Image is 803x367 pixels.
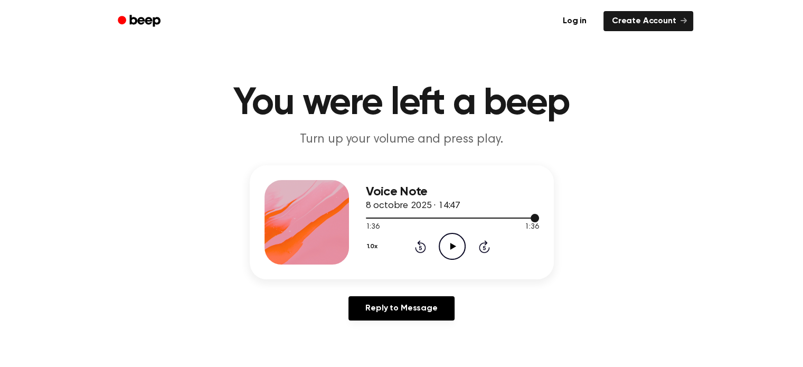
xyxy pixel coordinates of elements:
button: 1.0x [366,238,382,256]
h3: Voice Note [366,185,539,199]
h1: You were left a beep [131,84,672,123]
a: Log in [552,9,597,33]
span: 8 octobre 2025 · 14:47 [366,201,460,211]
span: 1:36 [525,222,539,233]
span: 1:36 [366,222,380,233]
p: Turn up your volume and press play. [199,131,604,148]
a: Reply to Message [348,296,454,321]
a: Beep [110,11,170,32]
a: Create Account [603,11,693,31]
